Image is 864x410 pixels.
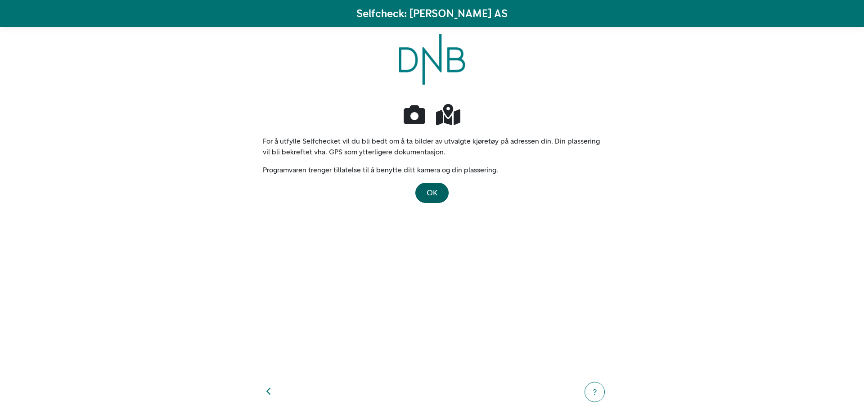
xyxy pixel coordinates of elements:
[399,34,465,85] img: DNB
[427,188,437,198] span: OK
[590,386,599,398] div: ?
[263,136,601,158] p: For å utfylle Selfchecket vil du bli bedt om å ta bilder av utvalgte kjøretøy på adressen din. Di...
[356,7,508,20] h1: Selfcheck: [PERSON_NAME] AS
[585,382,605,402] button: ?
[263,165,601,176] p: Programvaren trenger tillatelse til å benytte ditt kamera og din plassering.
[415,183,449,203] button: OK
